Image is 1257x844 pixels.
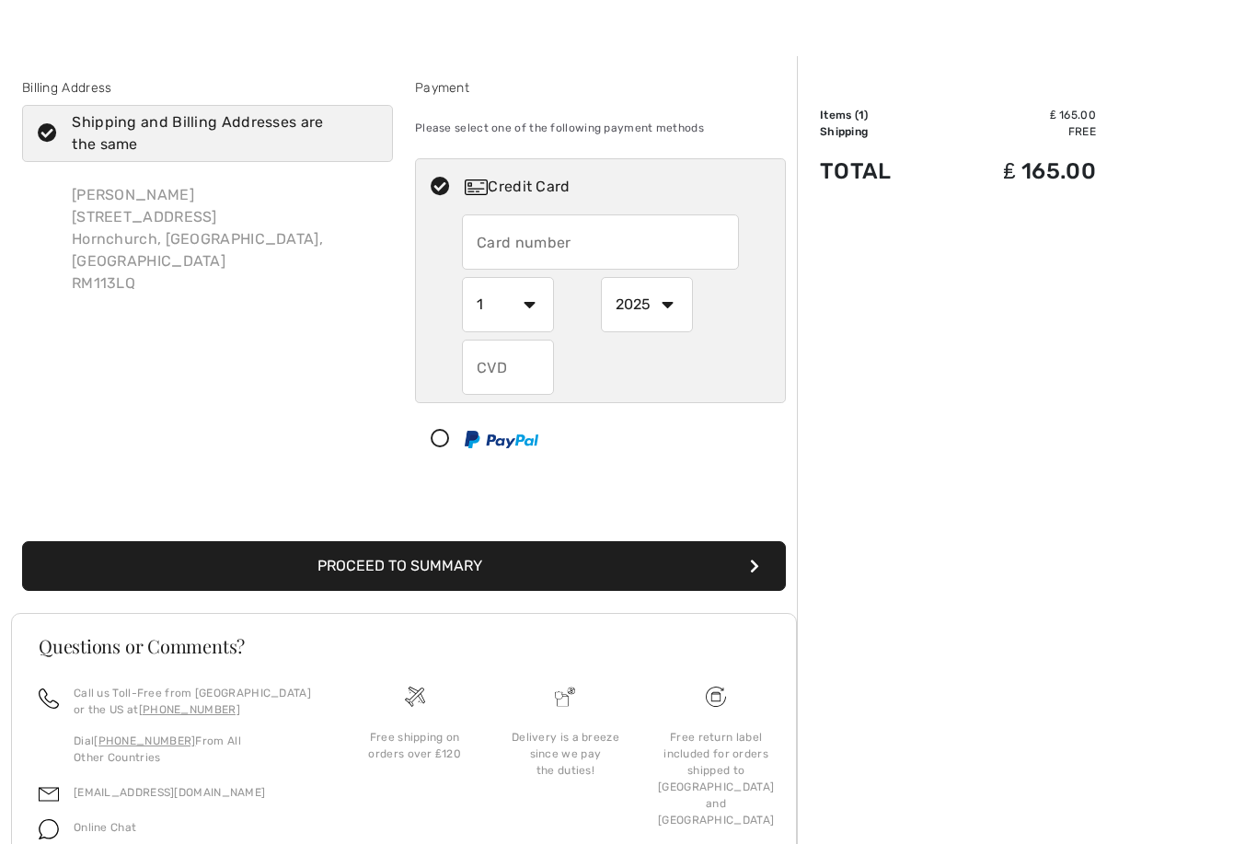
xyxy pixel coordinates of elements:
div: Payment [415,78,786,98]
td: ₤ 165.00 [940,107,1096,123]
td: Items ( ) [820,107,940,123]
img: Free shipping on orders over &#8356;120 [405,687,425,707]
span: 1 [859,109,864,121]
img: PayPal [465,431,538,448]
h3: Questions or Comments? [39,637,769,655]
img: Credit Card [465,179,488,195]
input: CVD [462,340,554,395]
p: Call us Toll-Free from [GEOGRAPHIC_DATA] or the US at [74,685,317,718]
img: call [39,688,59,709]
img: email [39,784,59,804]
div: Shipping and Billing Addresses are the same [72,111,365,156]
span: Online Chat [74,821,136,834]
button: Proceed to Summary [22,541,786,591]
div: Free shipping on orders over ₤120 [354,729,476,762]
div: Please select one of the following payment methods [415,105,786,151]
input: Card number [462,214,739,270]
td: ₤ 165.00 [940,140,1096,202]
a: [PHONE_NUMBER] [139,703,240,716]
div: Billing Address [22,78,393,98]
img: Free shipping on orders over &#8356;120 [706,687,726,707]
div: [PERSON_NAME] [STREET_ADDRESS] Hornchurch, [GEOGRAPHIC_DATA], [GEOGRAPHIC_DATA] RM113LQ [57,169,393,309]
div: Delivery is a breeze since we pay the duties! [505,729,627,779]
a: [EMAIL_ADDRESS][DOMAIN_NAME] [74,786,265,799]
td: Total [820,140,940,202]
div: Credit Card [465,176,773,198]
td: Free [940,123,1096,140]
a: [PHONE_NUMBER] [94,734,195,747]
div: Free return label included for orders shipped to [GEOGRAPHIC_DATA] and [GEOGRAPHIC_DATA] [655,729,777,828]
p: Dial From All Other Countries [74,733,317,766]
td: Shipping [820,123,940,140]
img: chat [39,819,59,839]
img: Delivery is a breeze since we pay the duties! [555,687,575,707]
